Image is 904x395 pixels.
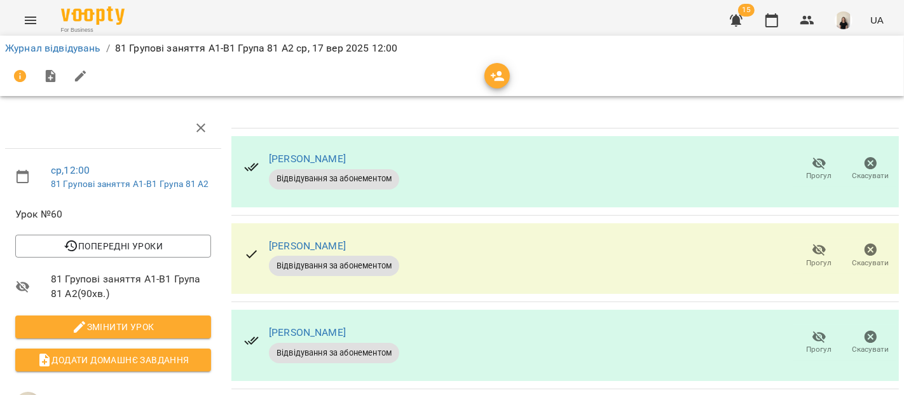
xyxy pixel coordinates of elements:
span: Прогул [807,344,832,355]
span: Змінити урок [25,319,201,335]
span: 81 Групові заняття A1-B1 Група 81 A2 ( 90 хв. ) [51,272,211,301]
button: Змінити урок [15,315,211,338]
button: Попередні уроки [15,235,211,258]
span: Скасувати [853,344,889,355]
a: [PERSON_NAME] [269,326,346,338]
button: UA [865,8,889,32]
img: a3bfcddf6556b8c8331b99a2d66cc7fb.png [835,11,853,29]
span: Відвідування за абонементом [269,347,399,359]
button: Скасувати [845,325,896,361]
img: Voopty Logo [61,6,125,25]
button: Скасувати [845,151,896,187]
button: Скасувати [845,238,896,274]
span: 15 [738,4,755,17]
a: ср , 12:00 [51,164,90,176]
button: Прогул [793,325,845,361]
span: Відвідування за абонементом [269,260,399,272]
span: Прогул [807,170,832,181]
p: 81 Групові заняття A1-B1 Група 81 A2 ср, 17 вер 2025 12:00 [115,41,398,56]
a: [PERSON_NAME] [269,240,346,252]
button: Menu [15,5,46,36]
a: Журнал відвідувань [5,42,101,54]
nav: breadcrumb [5,41,899,56]
a: [PERSON_NAME] [269,153,346,165]
span: Скасувати [853,258,889,268]
span: Скасувати [853,170,889,181]
button: Додати домашнє завдання [15,349,211,371]
button: Прогул [793,238,845,274]
span: Додати домашнє завдання [25,352,201,368]
a: 81 Групові заняття A1-B1 Група 81 A2 [51,179,209,189]
span: Попередні уроки [25,239,201,254]
button: Прогул [793,151,845,187]
li: / [106,41,110,56]
span: UA [870,13,884,27]
span: For Business [61,26,125,34]
span: Прогул [807,258,832,268]
span: Урок №60 [15,207,211,222]
span: Відвідування за абонементом [269,173,399,184]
